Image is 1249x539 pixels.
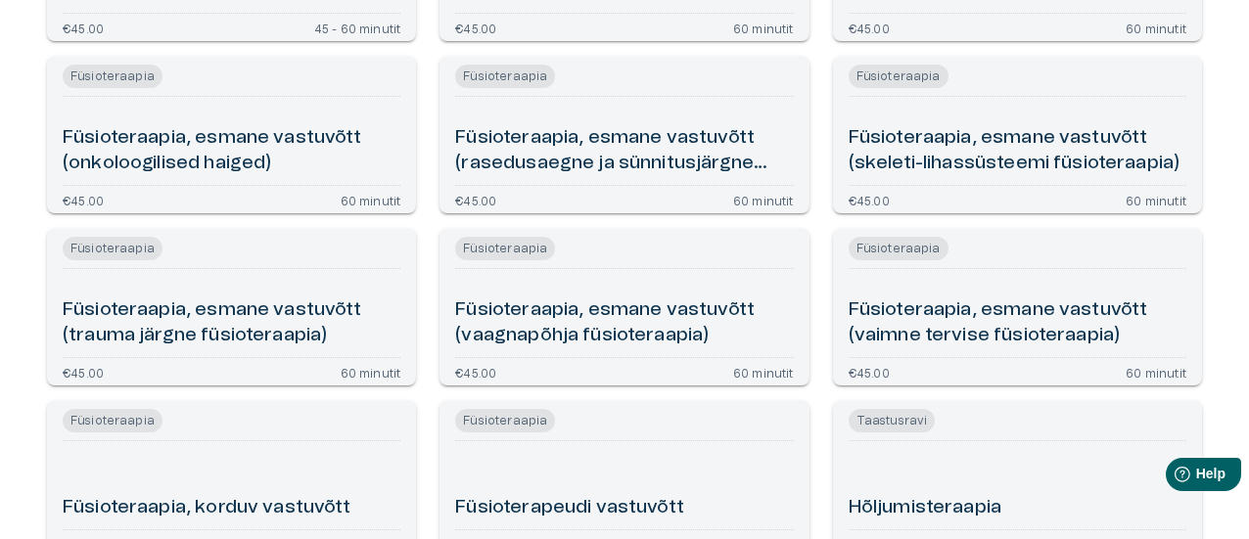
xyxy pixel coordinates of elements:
[47,229,416,385] a: Open service booking details
[849,65,948,88] span: Füsioteraapia
[849,495,1001,521] h6: Hõljumisteraapia
[455,125,793,177] h6: Füsioteraapia, esmane vastuvõtt (rasedusaegne ja sünnitusjärgne füsioteraapia)
[1126,194,1186,205] p: 60 minutit
[455,409,555,432] span: Füsioteraapia
[455,366,496,378] p: €45.00
[341,194,401,205] p: 60 minutit
[63,65,162,88] span: Füsioteraapia
[1126,366,1186,378] p: 60 minutit
[733,22,794,33] p: 60 minutit
[849,125,1186,177] h6: Füsioteraapia, esmane vastuvõtt (skeleti-lihassüsteemi füsioteraapia)
[833,229,1202,385] a: Open service booking details
[849,194,890,205] p: €45.00
[849,22,890,33] p: €45.00
[314,22,401,33] p: 45 - 60 minutit
[849,297,1186,349] h6: Füsioteraapia, esmane vastuvõtt (vaimne tervise füsioteraapia)
[63,22,104,33] p: €45.00
[63,409,162,432] span: Füsioteraapia
[439,57,809,213] a: Open service booking details
[63,237,162,260] span: Füsioteraapia
[455,297,793,349] h6: Füsioteraapia, esmane vastuvõtt (vaagnapõhja füsioteraapia)
[733,366,794,378] p: 60 minutit
[47,57,416,213] a: Open service booking details
[1096,450,1249,505] iframe: Help widget launcher
[455,65,555,88] span: Füsioteraapia
[455,495,684,521] h6: Füsioterapeudi vastuvõtt
[63,297,400,349] h6: Füsioteraapia, esmane vastuvõtt (trauma järgne füsioteraapia)
[63,194,104,205] p: €45.00
[341,366,401,378] p: 60 minutit
[849,237,948,260] span: Füsioteraapia
[439,229,809,385] a: Open service booking details
[1126,22,1186,33] p: 60 minutit
[63,125,400,177] h6: Füsioteraapia, esmane vastuvõtt (onkoloogilised haiged)
[63,366,104,378] p: €45.00
[455,194,496,205] p: €45.00
[455,22,496,33] p: €45.00
[63,495,351,521] h6: Füsioteraapia, korduv vastuvõtt
[849,409,936,432] span: Taastusravi
[849,366,890,378] p: €45.00
[733,194,794,205] p: 60 minutit
[833,57,1202,213] a: Open service booking details
[455,237,555,260] span: Füsioteraapia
